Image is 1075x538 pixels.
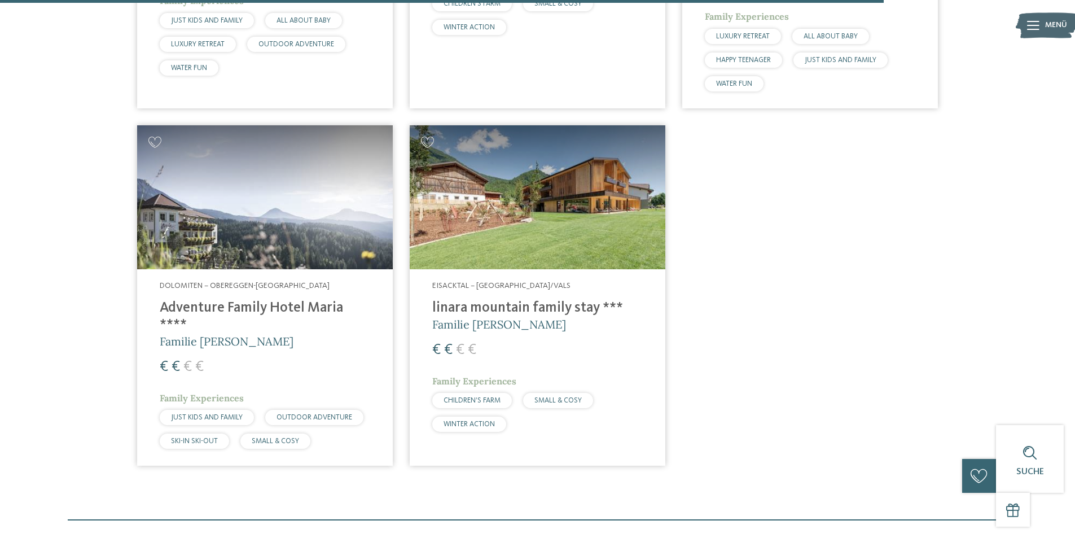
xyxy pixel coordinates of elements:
span: € [456,343,464,357]
span: Family Experiences [160,392,244,404]
img: Familienhotels gesucht? Hier findet ihr die besten! [410,125,665,269]
span: Familie [PERSON_NAME] [160,334,293,348]
span: Dolomiten – Obereggen-[GEOGRAPHIC_DATA] [160,282,330,290]
span: JUST KIDS AND FAMILY [171,17,243,24]
span: € [444,343,453,357]
span: SMALL & COSY [252,438,299,445]
span: WATER FUN [171,64,207,72]
span: € [160,360,168,374]
span: WATER FUN [716,80,752,88]
h4: Adventure Family Hotel Maria **** [160,300,370,334]
span: € [183,360,192,374]
span: WINTER ACTION [444,421,495,428]
img: Adventure Family Hotel Maria **** [137,125,393,269]
span: ALL ABOUT BABY [277,17,331,24]
span: Familie [PERSON_NAME] [432,317,566,331]
a: Familienhotels gesucht? Hier findet ihr die besten! Eisacktal – [GEOGRAPHIC_DATA]/Vals linara mou... [410,125,665,466]
span: CHILDREN’S FARM [444,397,501,404]
span: LUXURY RETREAT [716,33,770,40]
span: SMALL & COSY [534,397,582,404]
span: WINTER ACTION [444,24,495,31]
span: LUXURY RETREAT [171,41,225,48]
span: € [195,360,204,374]
span: SKI-IN SKI-OUT [171,438,218,445]
span: HAPPY TEENAGER [716,56,771,64]
span: JUST KIDS AND FAMILY [171,414,243,421]
span: Suche [1016,467,1044,476]
span: Family Experiences [705,11,789,22]
span: ALL ABOUT BABY [804,33,858,40]
span: € [432,343,441,357]
span: Family Experiences [432,375,516,387]
span: € [468,343,476,357]
span: JUST KIDS AND FAMILY [805,56,876,64]
h4: linara mountain family stay *** [432,300,643,317]
span: OUTDOOR ADVENTURE [277,414,352,421]
span: OUTDOOR ADVENTURE [258,41,334,48]
span: € [172,360,180,374]
a: Familienhotels gesucht? Hier findet ihr die besten! Dolomiten – Obereggen-[GEOGRAPHIC_DATA] Adven... [137,125,393,466]
span: Eisacktal – [GEOGRAPHIC_DATA]/Vals [432,282,571,290]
